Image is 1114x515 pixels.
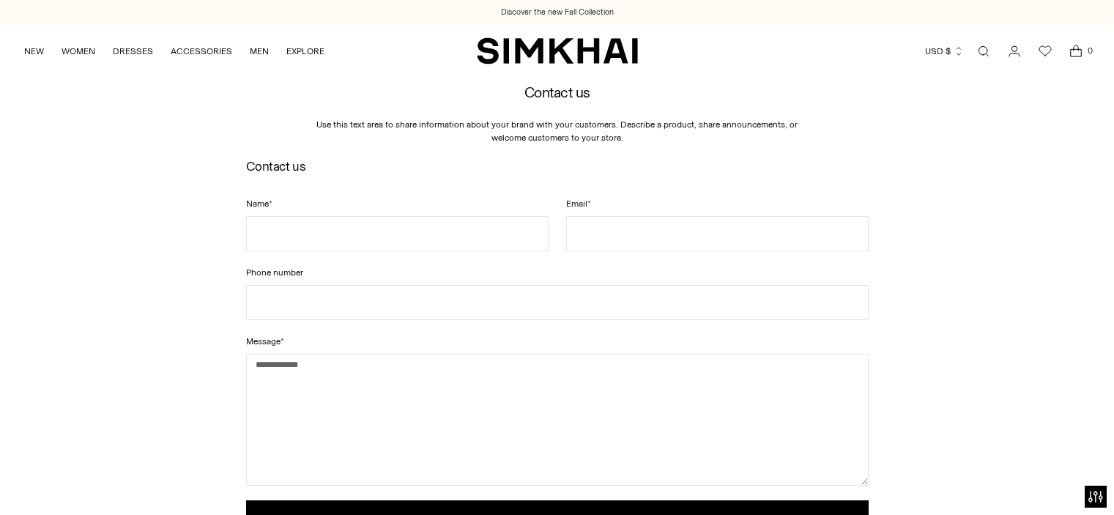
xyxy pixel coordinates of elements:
[24,35,44,67] a: NEW
[969,37,998,66] a: Open search modal
[1061,37,1091,66] a: Open cart modal
[566,197,869,210] label: Email
[246,197,549,210] label: Name
[1083,44,1096,57] span: 0
[246,266,869,279] label: Phone number
[1000,37,1029,66] a: Go to the account page
[246,335,869,348] label: Message
[501,7,614,18] a: Discover the new Fall Collection
[286,35,324,67] a: EXPLORE
[62,35,95,67] a: WOMEN
[925,35,964,67] button: USD $
[250,35,269,67] a: MEN
[246,159,869,173] h2: Contact us
[1031,37,1060,66] a: Wishlist
[113,35,153,67] a: DRESSES
[301,118,814,144] p: Use this text area to share information about your brand with your customers. Describe a product,...
[477,37,638,65] a: SIMKHAI
[301,84,814,100] h2: Contact us
[171,35,232,67] a: ACCESSORIES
